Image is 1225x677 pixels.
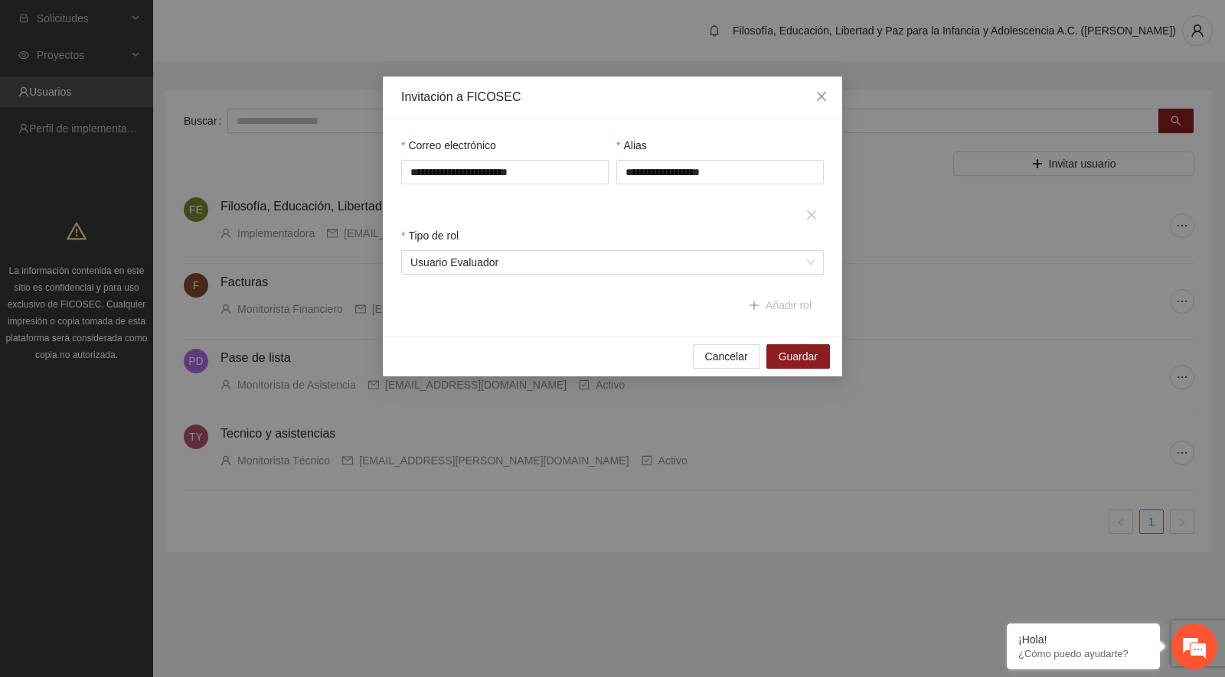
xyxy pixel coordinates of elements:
label: Correo electrónico [401,137,496,154]
span: Estamos en línea. [89,204,211,359]
p: ¿Cómo puedo ayudarte? [1018,648,1148,659]
span: Guardar [779,348,818,365]
button: close [799,203,824,227]
button: Guardar [766,344,830,369]
span: Usuario Evaluador [410,251,815,274]
label: Alias [616,137,647,154]
div: Chatee con nosotros ahora [80,78,257,98]
button: plusAñadir rol [737,293,824,317]
div: Invitación a FICOSEC [401,89,824,106]
button: Close [801,76,842,118]
span: close [815,90,828,103]
label: Tipo de rol [401,227,459,244]
span: Cancelar [705,348,748,365]
input: Alias [616,160,824,184]
textarea: Escriba su mensaje y pulse “Intro” [8,418,292,471]
button: Cancelar [693,344,760,369]
input: Correo electrónico [401,160,609,184]
div: Minimizar ventana de chat en vivo [251,8,288,44]
div: ¡Hola! [1018,633,1148,646]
